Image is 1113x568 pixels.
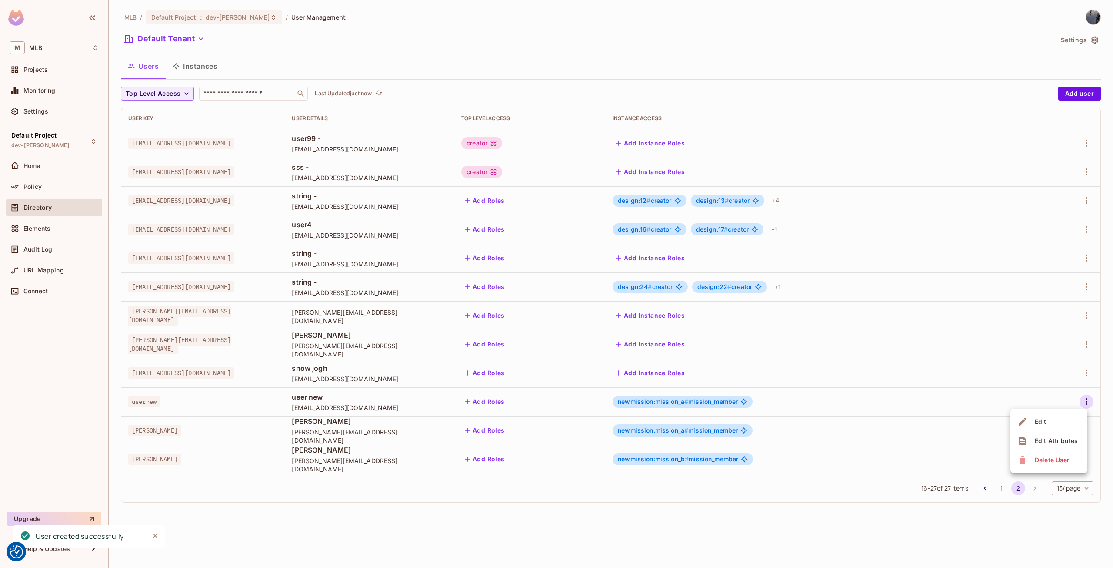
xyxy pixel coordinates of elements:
div: Edit Attributes [1035,437,1078,445]
img: Revisit consent button [10,545,23,558]
div: Delete User [1035,456,1069,464]
button: Close [149,529,162,542]
button: Consent Preferences [10,545,23,558]
div: User created successfully [36,531,124,542]
div: Edit [1035,417,1046,426]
